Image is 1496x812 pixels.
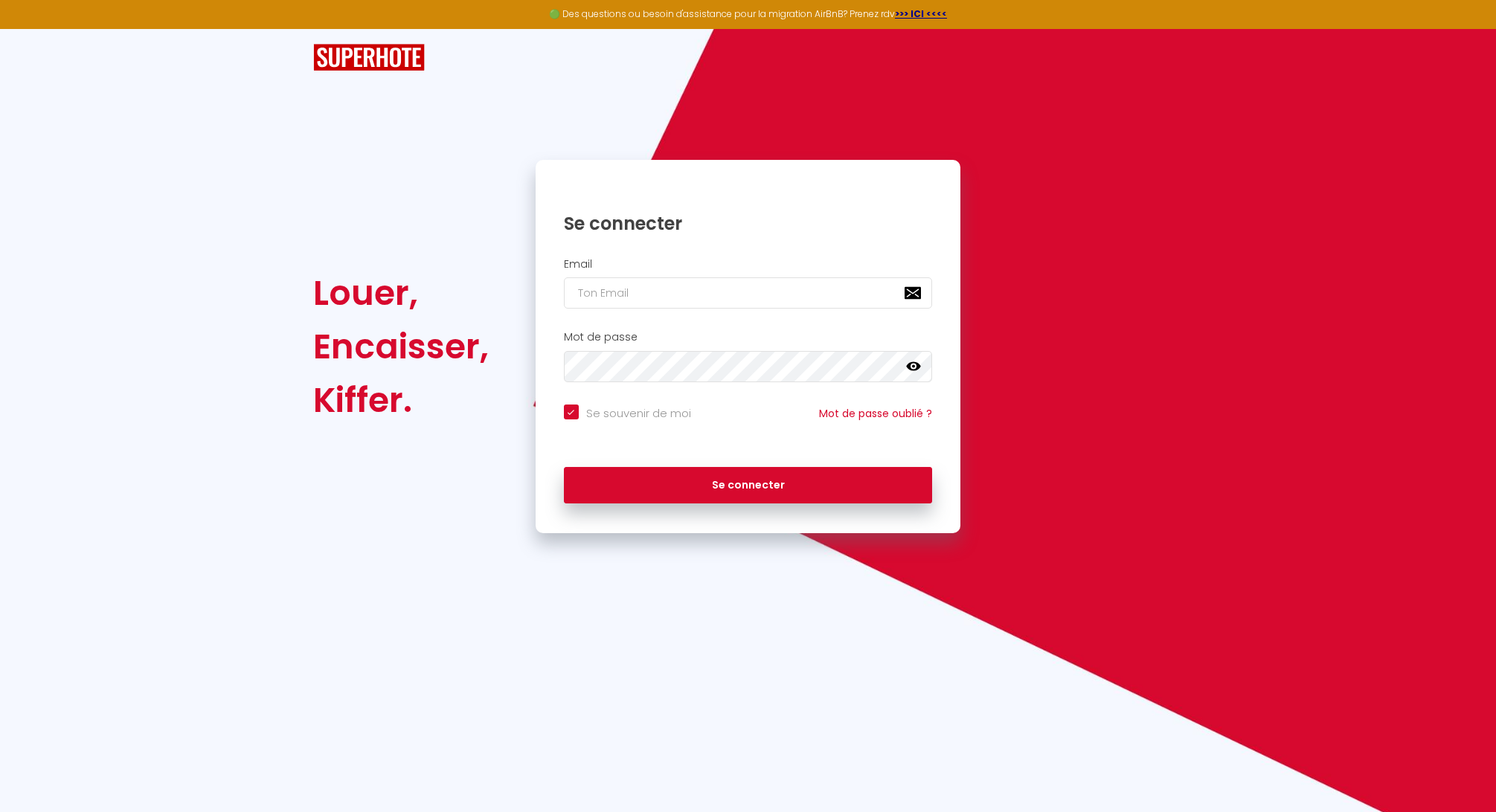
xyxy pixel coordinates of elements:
button: Se connecter [564,467,933,504]
img: SuperHote logo [313,44,425,71]
div: Louer, [313,266,489,320]
h2: Email [564,258,933,271]
a: Mot de passe oublié ? [819,406,932,421]
h1: Se connecter [564,212,933,235]
input: Ton Email [564,277,933,309]
div: Kiffer. [313,373,489,427]
h2: Mot de passe [564,331,933,344]
div: Encaisser, [313,320,489,373]
a: >>> ICI <<<< [895,7,947,20]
